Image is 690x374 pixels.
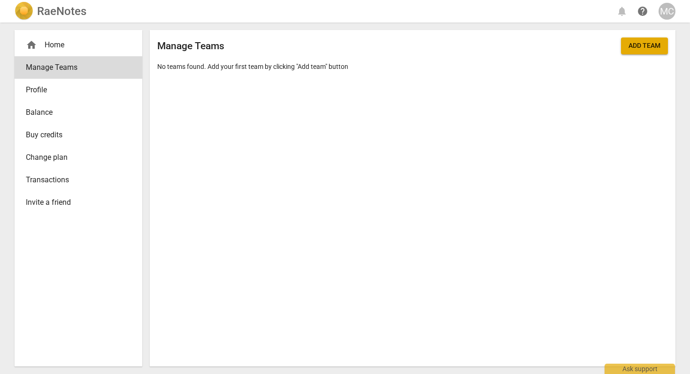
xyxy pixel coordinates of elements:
span: Transactions [26,174,123,186]
a: Profile [15,79,142,101]
img: Logo [15,2,33,21]
a: Manage Teams [15,56,142,79]
div: Home [15,34,142,56]
button: MC [659,3,675,20]
span: Profile [26,84,123,96]
span: Add team [629,41,660,51]
span: home [26,39,37,51]
div: Home [26,39,123,51]
span: Balance [26,107,123,118]
a: Invite a friend [15,191,142,214]
a: Change plan [15,146,142,169]
span: help [637,6,648,17]
a: Help [634,3,651,20]
a: Transactions [15,169,142,191]
p: No teams found. Add your first team by clicking "Add team" button [157,62,668,72]
span: Manage Teams [26,62,123,73]
a: Balance [15,101,142,124]
span: Buy credits [26,129,123,141]
h2: RaeNotes [37,5,86,18]
span: Invite a friend [26,197,123,208]
span: Change plan [26,152,123,163]
div: Ask support [605,364,675,374]
button: Add team [621,37,668,54]
a: Buy credits [15,124,142,146]
h2: Manage Teams [157,40,224,52]
a: LogoRaeNotes [15,2,86,21]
